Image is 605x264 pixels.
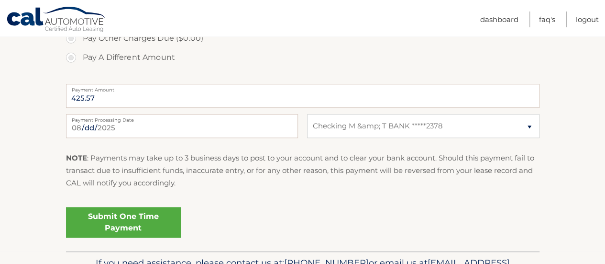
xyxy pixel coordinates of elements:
strong: NOTE [66,153,87,162]
a: Dashboard [480,11,518,27]
label: Payment Processing Date [66,114,298,122]
a: Cal Automotive [6,6,107,34]
a: FAQ's [539,11,555,27]
a: Logout [576,11,599,27]
input: Payment Date [66,114,298,138]
input: Payment Amount [66,84,539,108]
label: Pay Other Charges Due ($0.00) [66,29,539,48]
label: Payment Amount [66,84,539,92]
label: Pay A Different Amount [66,48,539,67]
a: Submit One Time Payment [66,207,181,238]
p: : Payments may take up to 3 business days to post to your account and to clear your bank account.... [66,152,539,190]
